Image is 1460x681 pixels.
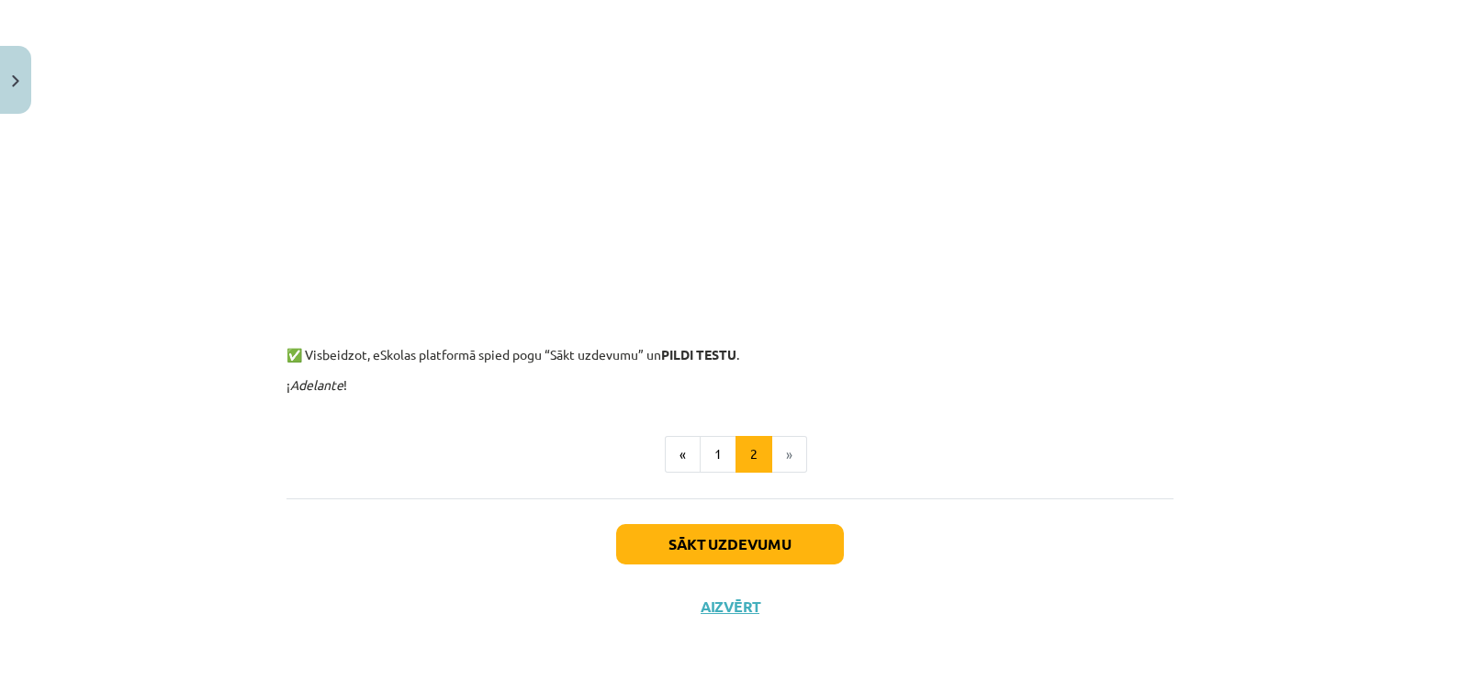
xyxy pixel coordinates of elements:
nav: Page navigation example [286,436,1174,473]
button: 2 [736,436,772,473]
button: « [665,436,701,473]
img: icon-close-lesson-0947bae3869378f0d4975bcd49f059093ad1ed9edebbc8119c70593378902aed.svg [12,75,19,87]
strong: PILDI TESTU [661,346,736,363]
button: Aizvērt [695,597,765,616]
button: Sākt uzdevumu [616,524,844,564]
p: ✅ Visbeidzot, eSkolas platformā spied pogu “Sākt uzdevumu” un . [286,326,1174,364]
button: 1 [700,436,736,473]
p: ¡ ! [286,375,1174,395]
em: Adelante [290,376,343,393]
